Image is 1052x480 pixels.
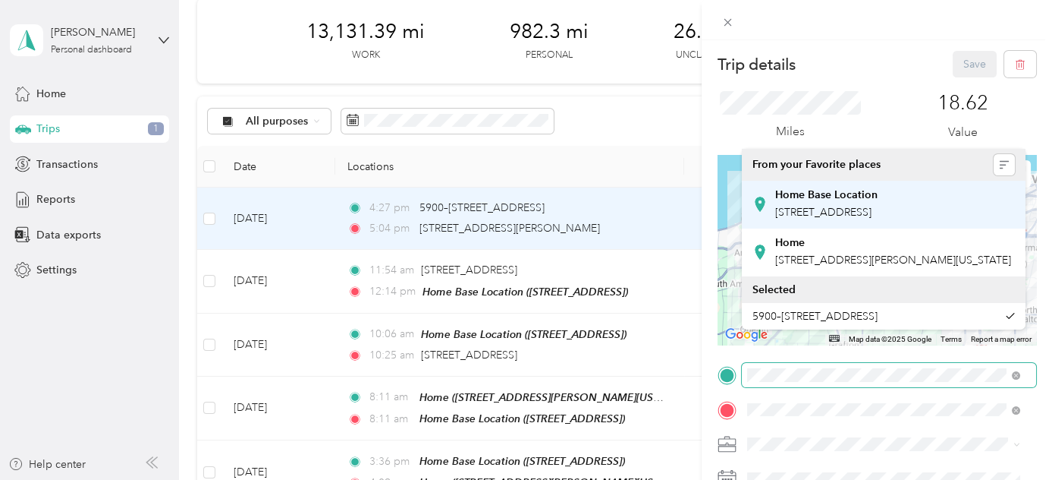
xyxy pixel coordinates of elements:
strong: Home [775,236,805,250]
p: 18.62 [937,91,988,115]
p: Value [948,123,978,142]
span: From your Favorite places [752,158,881,172]
span: Selected [752,283,796,296]
button: Keyboard shortcuts [829,335,840,342]
p: Trip details [718,54,796,75]
a: Terms (opens in new tab) [941,335,962,343]
span: Map data ©2025 Google [849,335,931,343]
span: [STREET_ADDRESS][PERSON_NAME][US_STATE] [775,254,1011,267]
img: Google [721,325,771,345]
span: 5900–[STREET_ADDRESS] [752,310,878,323]
span: [STREET_ADDRESS] [775,206,871,219]
strong: Home Base Location [775,188,878,202]
a: Report a map error [971,335,1032,343]
iframe: Everlance-gr Chat Button Frame [967,395,1052,480]
p: Miles [776,122,805,141]
a: Open this area in Google Maps (opens a new window) [721,325,771,345]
